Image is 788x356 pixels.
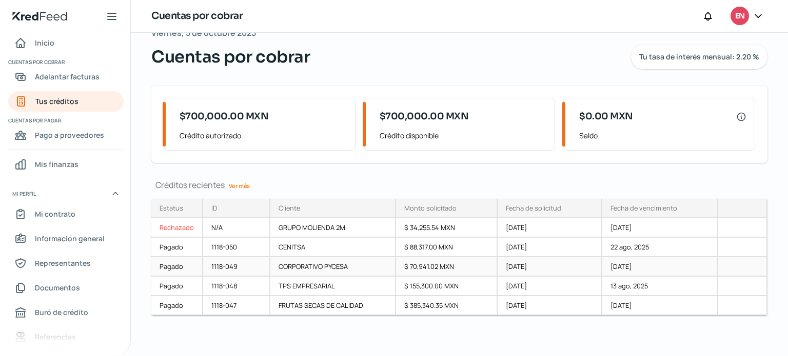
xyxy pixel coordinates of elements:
[35,330,76,343] span: Referencias
[35,95,78,108] span: Tus créditos
[610,203,677,213] div: Fecha de vencimiento
[8,91,124,112] a: Tus créditos
[203,277,270,296] div: 1118-048
[8,327,124,347] a: Referencias
[203,218,270,238] div: N/A
[498,277,602,296] div: [DATE]
[8,125,124,145] a: Pago a proveedores
[151,277,203,296] a: Pagado
[151,238,203,257] a: Pagado
[602,296,718,316] div: [DATE]
[396,296,498,316] div: $ 385,340.35 MXN
[279,203,300,213] div: Cliente
[35,158,78,171] span: Mis finanzas
[8,228,124,249] a: Información general
[602,277,718,296] div: 13 ago, 2025
[225,178,254,194] a: Ver más
[151,296,203,316] a: Pagado
[35,257,91,269] span: Representantes
[151,26,256,40] span: Viernes, 3 de octubre 2025
[151,179,767,191] div: Créditos recientes
[396,257,498,277] div: $ 70,941.02 MXN
[602,257,718,277] div: [DATE]
[404,203,457,213] div: Monto solicitado
[8,116,122,125] span: Cuentas por pagar
[151,45,310,69] span: Cuentas por cobrar
[270,296,396,316] div: FRUTAS SECAS DE CALIDAD
[203,257,270,277] div: 1118-049
[380,129,547,142] span: Crédito disponible
[160,203,183,213] div: Estatus
[8,154,124,175] a: Mis finanzas
[8,204,124,224] a: Mi contrato
[35,70,100,83] span: Adelantar facturas
[211,203,218,213] div: ID
[602,238,718,257] div: 22 ago, 2025
[8,302,124,323] a: Buró de crédito
[639,53,759,60] span: Tu tasa de interés mensual: 2.20 %
[498,296,602,316] div: [DATE]
[203,238,270,257] div: 1118-050
[8,278,124,298] a: Documentos
[602,218,718,238] div: [DATE]
[506,203,561,213] div: Fecha de solicitud
[380,110,469,123] span: $700,000.00 MXN
[396,218,498,238] div: $ 34,255.54 MXN
[270,218,396,238] div: GRUPO MOLIENDA 2M
[270,238,396,257] div: CENITSA
[35,207,75,220] span: Mi contrato
[35,281,80,294] span: Documentos
[579,110,633,123] span: $0.00 MXN
[735,10,744,23] span: EN
[12,189,36,198] span: Mi perfil
[151,9,243,24] h1: Cuentas por cobrar
[498,218,602,238] div: [DATE]
[8,57,122,67] span: Cuentas por cobrar
[180,129,347,142] span: Crédito autorizado
[396,277,498,296] div: $ 155,300.00 MXN
[35,232,105,245] span: Información general
[8,67,124,87] a: Adelantar facturas
[151,218,203,238] a: Rechazado
[151,257,203,277] a: Pagado
[8,33,124,53] a: Inicio
[396,238,498,257] div: $ 88,317.00 MXN
[35,129,104,141] span: Pago a proveedores
[498,238,602,257] div: [DATE]
[270,257,396,277] div: CORPORATIVO PYCESA
[35,306,88,319] span: Buró de crédito
[270,277,396,296] div: TPS EMPRESARIAL
[35,36,54,49] span: Inicio
[203,296,270,316] div: 1118-047
[180,110,269,123] span: $700,000.00 MXN
[498,257,602,277] div: [DATE]
[8,253,124,274] a: Representantes
[579,129,746,142] span: Saldo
